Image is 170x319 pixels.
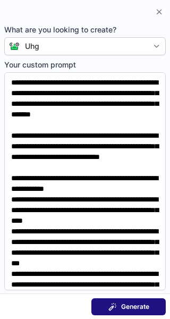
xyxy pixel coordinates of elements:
span: Your custom prompt [4,60,166,70]
span: Generate [121,303,149,311]
img: Connie from ContactOut [5,42,20,51]
div: Uhg [25,41,39,52]
textarea: Your custom prompt [4,72,166,290]
button: Generate [91,298,166,315]
span: What are you looking to create? [4,24,166,35]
